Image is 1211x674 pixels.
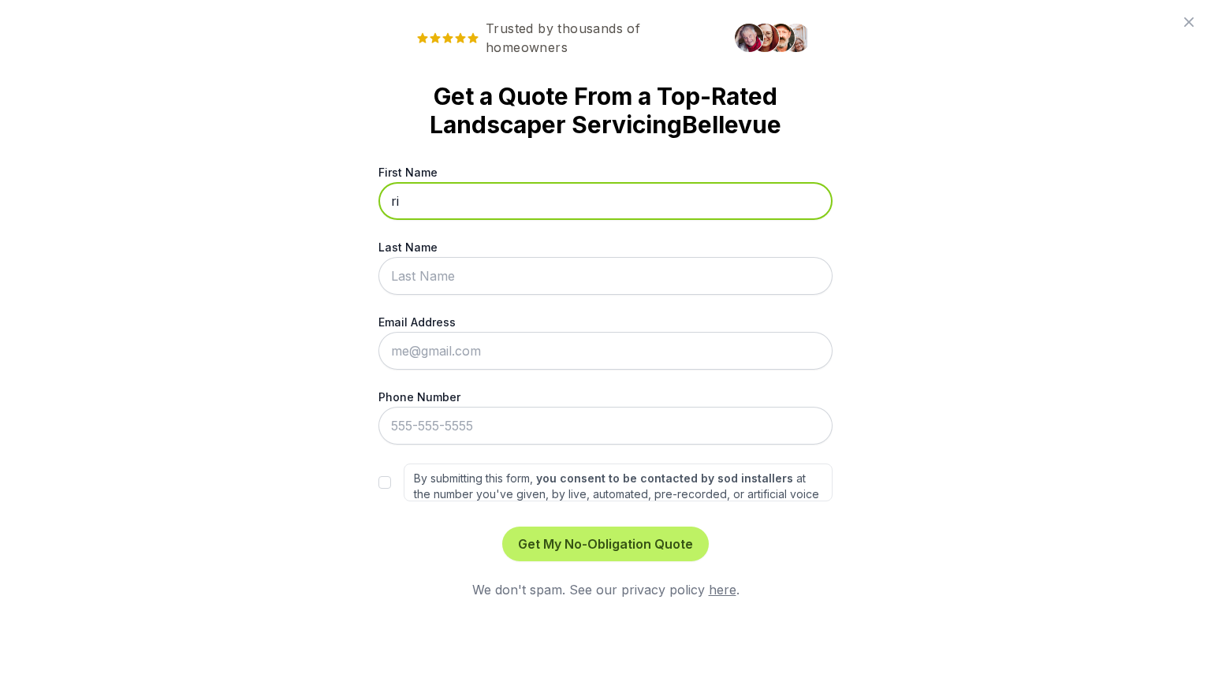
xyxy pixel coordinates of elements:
label: By submitting this form, at the number you've given, by live, automated, pre-recorded, or artific... [404,464,833,501]
input: Last Name [378,257,833,295]
input: 555-555-5555 [378,407,833,445]
strong: you consent to be contacted by sod installers [536,471,793,485]
a: here [709,582,736,598]
label: Email Address [378,314,833,330]
input: me@gmail.com [378,332,833,370]
input: First Name [378,182,833,220]
div: We don't spam. See our privacy policy . [378,580,833,599]
strong: Get a Quote From a Top-Rated Landscaper Servicing Bellevue [404,82,807,139]
label: First Name [378,164,833,181]
label: Last Name [378,239,833,255]
label: Phone Number [378,389,833,405]
span: Trusted by thousands of homeowners [404,19,725,57]
button: Get My No-Obligation Quote [502,527,709,561]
